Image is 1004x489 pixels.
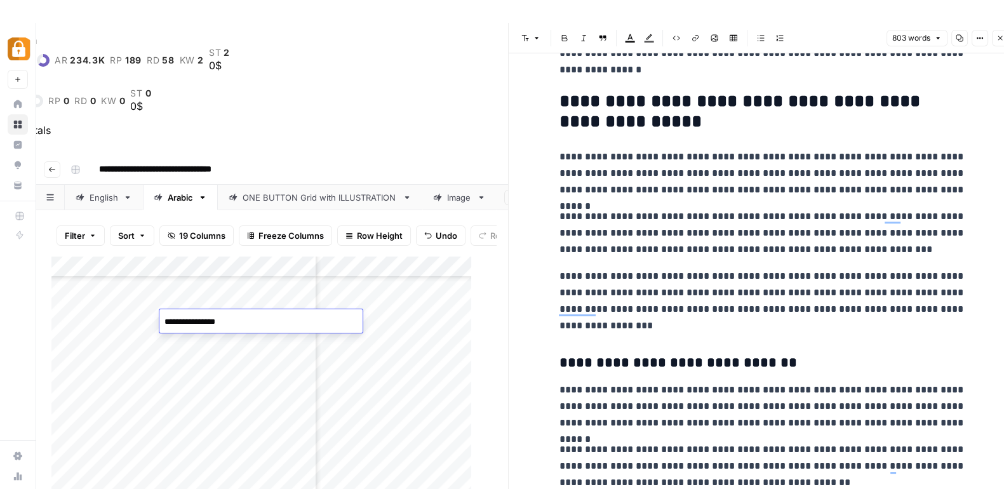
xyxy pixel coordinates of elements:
[218,185,422,210] a: ONE BUTTON Grid with ILLUSTRATION
[471,225,519,246] button: Redo
[74,96,87,106] span: rd
[180,55,195,65] span: kw
[8,466,28,486] a: Usage
[224,48,230,58] span: 2
[64,96,70,106] span: 0
[90,96,97,106] span: 0
[118,229,135,242] span: Sort
[74,96,96,106] a: rd0
[101,96,116,106] span: kw
[162,55,174,65] span: 58
[65,185,143,210] a: English
[159,225,234,246] button: 19 Columns
[147,55,159,65] span: rd
[130,88,142,98] span: st
[147,55,175,65] a: rd58
[55,55,67,65] span: ar
[209,58,230,73] div: 0$
[48,96,60,106] span: rp
[357,229,403,242] span: Row Height
[179,229,225,242] span: 19 Columns
[8,155,28,175] a: Opportunities
[447,191,472,204] div: Image
[70,55,105,65] span: 234.3K
[110,55,142,65] a: rp189
[168,191,193,204] div: Arabic
[125,55,142,65] span: 189
[422,185,497,210] a: Image
[337,225,411,246] button: Row Height
[119,96,126,106] span: 0
[130,98,151,114] div: 0$
[239,225,332,246] button: Freeze Columns
[258,229,324,242] span: Freeze Columns
[490,229,511,242] span: Redo
[436,229,457,242] span: Undo
[180,55,204,65] a: kw2
[57,225,105,246] button: Filter
[243,191,398,204] div: ONE BUTTON Grid with ILLUSTRATION
[110,225,154,246] button: Sort
[143,185,218,210] a: Arabic
[209,48,230,58] a: st2
[887,30,947,46] button: 803 words
[110,55,122,65] span: rp
[55,55,105,65] a: ar234.3K
[892,32,930,44] span: 803 words
[145,88,152,98] span: 0
[48,96,69,106] a: rp0
[130,88,151,98] a: st0
[209,48,221,58] span: st
[416,225,465,246] button: Undo
[90,191,118,204] div: English
[65,229,85,242] span: Filter
[101,96,125,106] a: kw0
[8,446,28,466] a: Settings
[197,55,204,65] span: 2
[8,175,28,196] a: Your Data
